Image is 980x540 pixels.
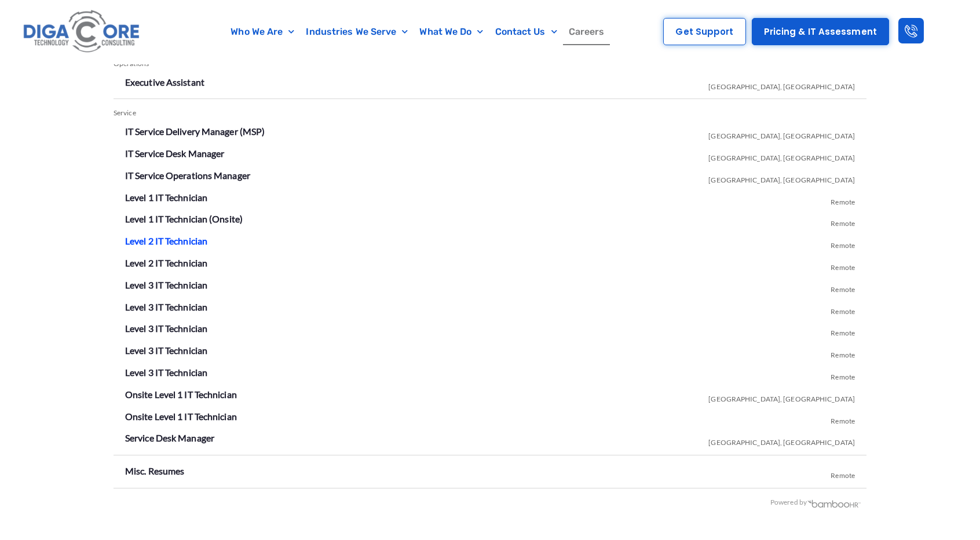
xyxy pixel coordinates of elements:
span: Remote [831,320,855,342]
a: IT Service Delivery Manager (MSP) [125,126,265,137]
a: Level 3 IT Technician [125,345,207,356]
a: Level 3 IT Technician [125,367,207,378]
a: Service Desk Manager [125,432,214,443]
a: Level 1 IT Technician [125,192,207,203]
a: Industries We Serve [300,19,414,45]
div: Service [114,105,866,122]
a: Level 2 IT Technician [125,235,207,246]
a: Get Support [663,18,745,45]
span: [GEOGRAPHIC_DATA], [GEOGRAPHIC_DATA] [708,386,855,408]
span: [GEOGRAPHIC_DATA], [GEOGRAPHIC_DATA] [708,74,855,96]
a: Level 1 IT Technician (Onsite) [125,213,243,224]
a: Misc. Resumes [125,465,184,476]
a: Executive Assistant [125,76,204,87]
img: Digacore logo 1 [20,6,144,58]
nav: Menu [195,19,641,45]
a: Level 2 IT Technician [125,257,207,268]
a: Level 3 IT Technician [125,323,207,334]
a: Who We Are [225,19,300,45]
a: Onsite Level 1 IT Technician [125,389,237,400]
span: Remote [831,364,855,386]
span: Get Support [675,27,733,36]
a: Pricing & IT Assessment [752,18,889,45]
a: IT Service Desk Manager [125,148,224,159]
a: Level 3 IT Technician [125,279,207,290]
span: Remote [831,342,855,364]
span: Remote [831,462,855,484]
a: Contact Us [489,19,563,45]
span: Pricing & IT Assessment [764,27,877,36]
span: Remote [831,232,855,254]
span: Remote [831,276,855,298]
span: [GEOGRAPHIC_DATA], [GEOGRAPHIC_DATA] [708,429,855,451]
span: [GEOGRAPHIC_DATA], [GEOGRAPHIC_DATA] [708,167,855,189]
a: What We Do [414,19,489,45]
a: Onsite Level 1 IT Technician [125,411,237,422]
a: IT Service Operations Manager [125,170,250,181]
span: [GEOGRAPHIC_DATA], [GEOGRAPHIC_DATA] [708,145,855,167]
img: BambooHR - HR software [807,498,861,508]
span: [GEOGRAPHIC_DATA], [GEOGRAPHIC_DATA] [708,123,855,145]
span: Remote [831,189,855,211]
span: Remote [831,254,855,276]
a: Level 3 IT Technician [125,301,207,312]
span: Remote [831,210,855,232]
span: Remote [831,298,855,320]
span: Remote [831,408,855,430]
div: Powered by [114,494,861,511]
a: Careers [563,19,610,45]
